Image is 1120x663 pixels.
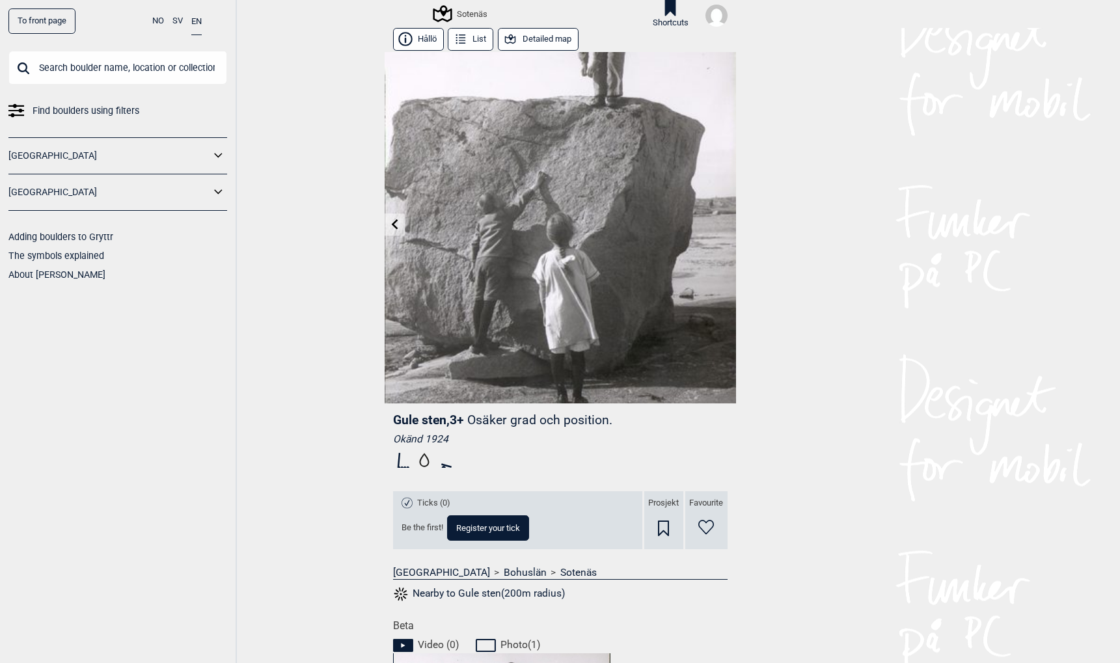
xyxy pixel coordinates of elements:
nav: > > [393,566,728,579]
span: Gule sten , 3+ [393,413,464,427]
img: User fallback1 [705,5,728,27]
button: Detailed map [498,28,579,51]
img: Gule sten [385,52,736,403]
div: Okänd 1924 [393,433,728,446]
span: Ticks (0) [417,498,450,509]
a: [GEOGRAPHIC_DATA] [8,146,210,165]
span: Register your tick [456,524,520,532]
div: Sotenäs [435,6,487,21]
div: Prosjekt [644,491,683,549]
button: EN [191,8,202,35]
button: NO [152,8,164,34]
input: Search boulder name, location or collection [8,51,227,85]
span: Favourite [689,498,723,509]
button: SV [172,8,183,34]
span: Find boulders using filters [33,101,139,120]
a: [GEOGRAPHIC_DATA] [8,183,210,202]
p: Osäker grad och position. [467,413,612,427]
span: Be the first! [402,522,443,534]
button: Nearby to Gule sten(200m radius) [393,586,566,602]
a: Adding boulders to Gryttr [8,232,113,242]
a: To front page [8,8,75,34]
a: Bohuslän [504,566,547,579]
button: Register your tick [447,515,529,541]
a: [GEOGRAPHIC_DATA] [393,566,490,579]
a: The symbols explained [8,250,104,261]
a: Find boulders using filters [8,101,227,120]
a: Sotenäs [560,566,597,579]
button: Hållö [393,28,444,51]
span: Video ( 0 ) [418,638,459,651]
a: About [PERSON_NAME] [8,269,105,280]
span: Photo ( 1 ) [500,638,540,651]
button: List [448,28,493,51]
